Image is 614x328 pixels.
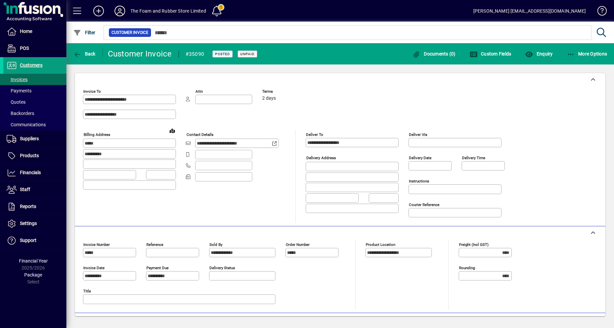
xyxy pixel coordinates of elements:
[88,5,109,17] button: Add
[3,232,66,249] a: Support
[83,289,91,293] mat-label: Title
[3,85,66,96] a: Payments
[66,48,103,60] app-page-header-button: Back
[3,164,66,181] a: Financials
[112,29,148,36] span: Customer Invoice
[3,96,66,108] a: Quotes
[473,6,586,16] div: [PERSON_NAME] [EMAIL_ADDRESS][DOMAIN_NAME]
[567,51,607,56] span: More Options
[3,148,66,164] a: Products
[20,170,41,175] span: Financials
[3,198,66,215] a: Reports
[20,204,36,209] span: Reports
[73,30,96,35] span: Filter
[20,29,32,34] span: Home
[3,131,66,147] a: Suppliers
[20,238,37,243] span: Support
[3,215,66,232] a: Settings
[3,181,66,198] a: Staff
[7,99,26,105] span: Quotes
[3,119,66,130] a: Communications
[20,153,39,158] span: Products
[525,51,553,56] span: Enquiry
[7,111,34,116] span: Backorders
[20,221,37,226] span: Settings
[20,136,39,141] span: Suppliers
[565,48,609,60] button: More Options
[592,1,606,23] a: Knowledge Base
[109,5,130,17] button: Profile
[3,40,66,57] a: POS
[3,108,66,119] a: Backorders
[3,23,66,40] a: Home
[7,122,46,127] span: Communications
[20,62,42,68] span: Customers
[3,74,66,85] a: Invoices
[130,6,206,16] div: The Foam and Rubber Store Limited
[19,258,48,264] span: Financial Year
[24,272,42,277] span: Package
[20,46,29,51] span: POS
[7,88,32,93] span: Payments
[72,27,97,39] button: Filter
[20,187,30,192] span: Staff
[7,77,28,82] span: Invoices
